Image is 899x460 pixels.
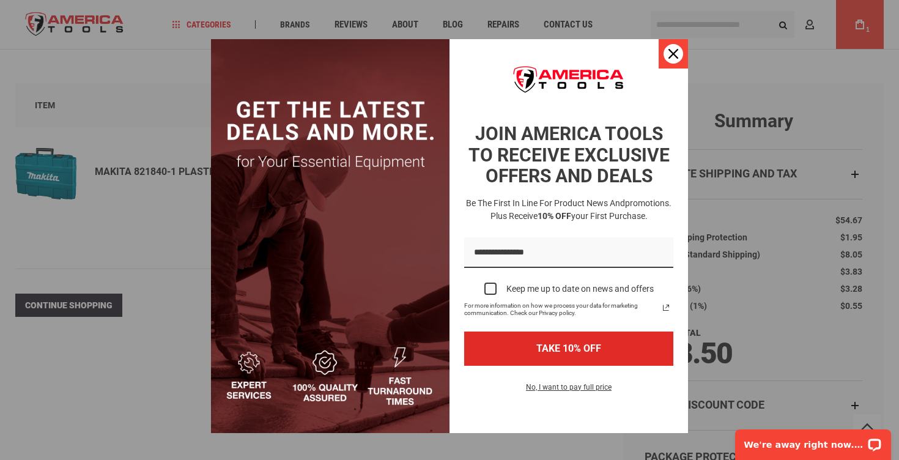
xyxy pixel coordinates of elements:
[462,197,676,223] h3: Be the first in line for product news and
[668,49,678,59] svg: close icon
[659,300,673,315] a: Read our Privacy Policy
[506,284,654,294] div: Keep me up to date on news and offers
[727,421,899,460] iframe: LiveChat chat widget
[659,39,688,69] button: Close
[464,302,659,317] span: For more information on how we process your data for marketing communication. Check our Privacy p...
[464,332,673,365] button: TAKE 10% OFF
[659,300,673,315] svg: link icon
[468,123,670,187] strong: JOIN AMERICA TOOLS TO RECEIVE EXCLUSIVE OFFERS AND DEALS
[538,211,571,221] strong: 10% OFF
[464,237,673,269] input: Email field
[490,198,672,221] span: promotions. Plus receive your first purchase.
[516,380,621,401] button: No, I want to pay full price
